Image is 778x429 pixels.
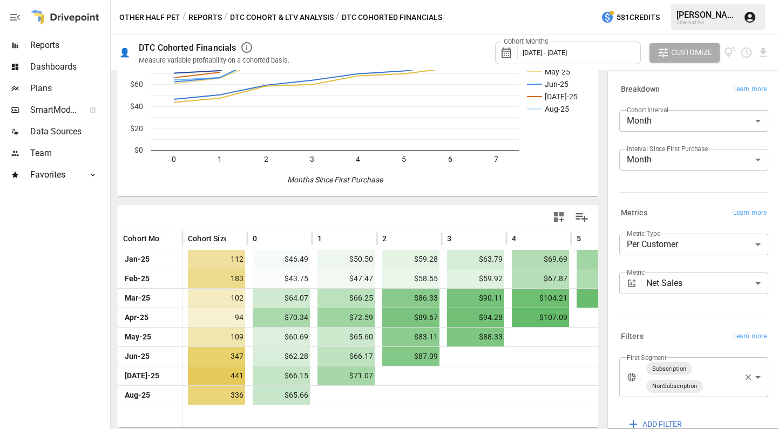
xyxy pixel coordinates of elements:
button: Other Half Pet [119,11,180,24]
span: 0 [253,233,257,244]
span: ™ [77,102,85,115]
button: View documentation [724,43,736,63]
span: $105.93 [577,289,634,308]
span: $63.79 [447,250,504,269]
span: $60.69 [253,328,310,346]
span: 109 [188,328,245,346]
span: $107.09 [512,308,569,327]
label: First Segment [627,353,667,362]
span: Favorites [30,168,78,181]
button: Manage Columns [570,205,594,229]
text: 6 [448,155,452,164]
span: Plans [30,82,108,95]
span: $67.87 [512,269,569,288]
button: Sort [258,231,273,246]
span: Learn more [733,84,767,95]
button: Sort [323,231,338,246]
span: $43.75 [253,269,310,288]
div: / [336,11,340,24]
span: Learn more [733,208,767,219]
span: SmartModel [30,104,78,117]
text: [DATE]-25 [545,92,578,101]
span: $59.28 [382,250,439,269]
div: / [224,11,228,24]
span: $104.21 [512,289,569,308]
button: Download report [757,46,769,59]
button: Customize [650,43,720,63]
span: [DATE]-25 [123,366,161,385]
label: Cohort Interval [627,105,668,114]
span: Dashboards [30,60,108,73]
span: Feb-25 [123,269,151,288]
div: [PERSON_NAME] [676,10,737,20]
button: Sort [517,231,532,246]
div: Measure variable profitability on a cohorted basis. [139,56,289,64]
button: Sort [582,231,597,246]
div: Per Customer [619,234,768,255]
h6: Breakdown [621,84,660,96]
span: $70.34 [253,308,310,327]
span: $72.25 [577,250,634,269]
button: Sort [161,231,177,246]
span: $62.28 [253,347,310,366]
span: 102 [188,289,245,308]
span: 3 [447,233,451,244]
span: $65.60 [317,328,375,346]
span: 5 [577,233,581,244]
span: 94 [188,308,245,327]
span: $83.11 [382,328,439,346]
span: Aug-25 [123,386,152,405]
label: Metric [627,268,645,277]
span: 336 [188,386,245,405]
span: $59.92 [447,269,504,288]
span: Jun-25 [123,347,151,366]
span: $58.55 [382,269,439,288]
text: Aug-25 [545,105,569,113]
text: $60 [130,80,143,88]
span: Customize [671,46,712,59]
span: $46.49 [253,250,310,269]
label: Metric Type [627,229,660,238]
text: 4 [356,155,360,164]
span: 1 [317,233,322,244]
text: 1 [218,155,222,164]
span: $65.66 [253,386,310,405]
button: Reports [188,11,222,24]
button: Sort [388,231,403,246]
span: 112 [188,250,245,269]
span: $50.50 [317,250,375,269]
span: $66.25 [317,289,375,308]
span: $69.69 [512,250,569,269]
span: $64.07 [253,289,310,308]
span: $47.47 [317,269,375,288]
span: NonSubscription [648,380,701,392]
text: 3 [310,155,314,164]
button: 581Credits [597,8,664,28]
span: Learn more [733,331,767,342]
span: $86.33 [382,289,439,308]
span: 2 [382,233,387,244]
span: 441 [188,366,245,385]
span: Jan-25 [123,250,151,269]
div: Other Half Pet [676,20,737,25]
span: 347 [188,347,245,366]
span: Subscription [648,363,691,375]
span: Cohort Size [188,233,228,244]
text: Jun-25 [545,80,569,88]
label: Interval Since First Purchase [627,144,708,153]
span: $69.74 [577,269,634,288]
div: 👤 [119,47,130,58]
text: May-25 [545,67,570,76]
text: 2 [264,155,268,164]
span: $94.28 [447,308,504,327]
svg: A chart. [118,2,590,196]
div: DTC Cohorted Financials [139,43,236,53]
text: $20 [130,124,143,133]
span: $66.15 [253,366,310,385]
span: $66.17 [317,347,375,366]
span: [DATE] - [DATE] [523,49,567,57]
div: / [182,11,186,24]
span: 4 [512,233,516,244]
span: Reports [30,39,108,52]
button: Schedule report [740,46,753,59]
